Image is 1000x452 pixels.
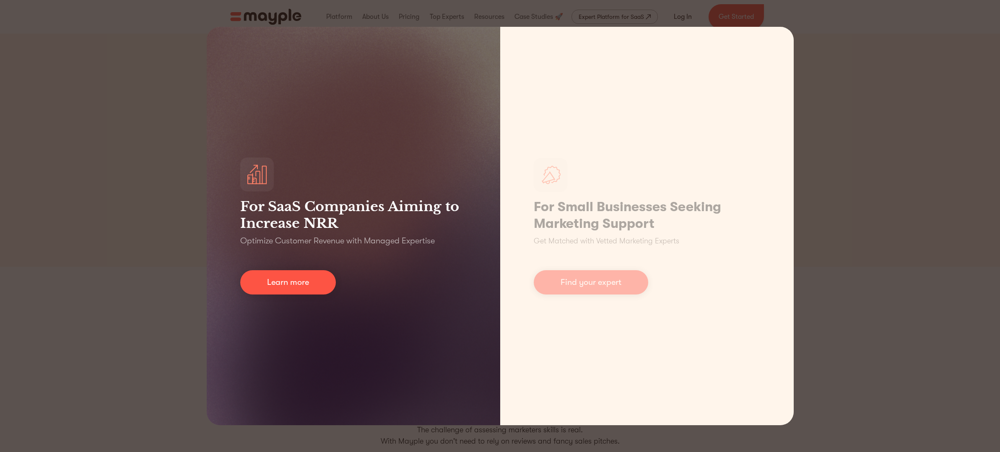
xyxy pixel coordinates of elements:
p: Optimize Customer Revenue with Managed Expertise [240,235,435,247]
p: Get Matched with Vetted Marketing Experts [534,235,679,247]
a: Learn more [240,270,336,294]
a: Find your expert [534,270,648,294]
h1: For Small Businesses Seeking Marketing Support [534,199,760,232]
h3: For SaaS Companies Aiming to Increase NRR [240,198,467,232]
